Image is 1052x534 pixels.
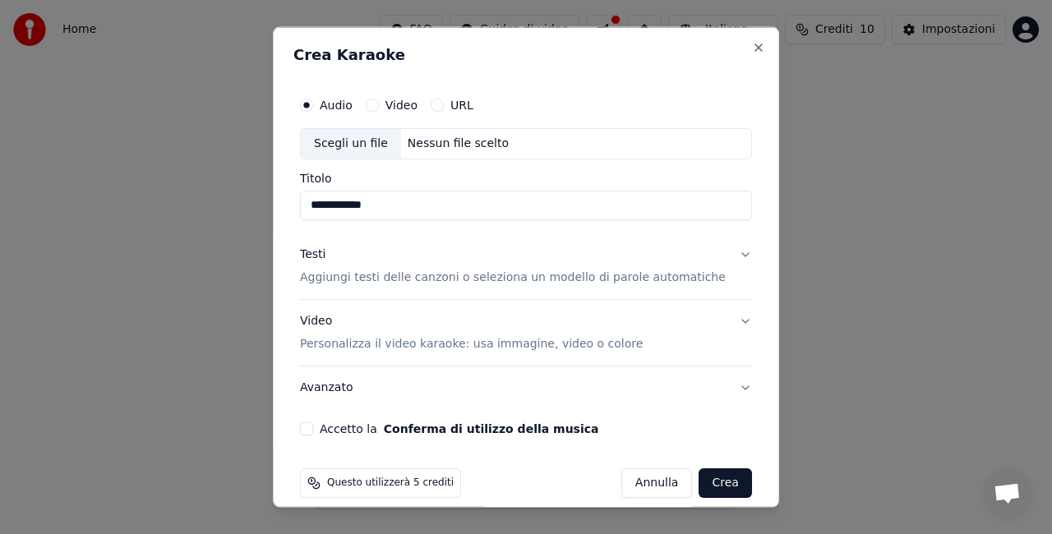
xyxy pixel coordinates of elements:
p: Aggiungi testi delle canzoni o seleziona un modello di parole automatiche [300,269,726,285]
label: Video [385,99,418,111]
button: Annulla [621,467,693,497]
div: Nessun file scelto [401,136,515,152]
h2: Crea Karaoke [293,48,759,62]
label: Audio [320,99,353,111]
label: URL [450,99,473,111]
button: Avanzato [300,366,752,408]
div: Scegli un file [301,129,401,159]
div: Testi [300,246,325,262]
button: TestiAggiungi testi delle canzoni o seleziona un modello di parole automatiche [300,232,752,298]
label: Titolo [300,172,752,183]
p: Personalizza il video karaoke: usa immagine, video o colore [300,335,643,352]
button: VideoPersonalizza il video karaoke: usa immagine, video o colore [300,299,752,365]
span: Questo utilizzerà 5 crediti [327,476,454,489]
button: Crea [699,467,752,497]
div: Video [300,312,643,352]
label: Accetto la [320,422,598,434]
button: Accetto la [384,422,599,434]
